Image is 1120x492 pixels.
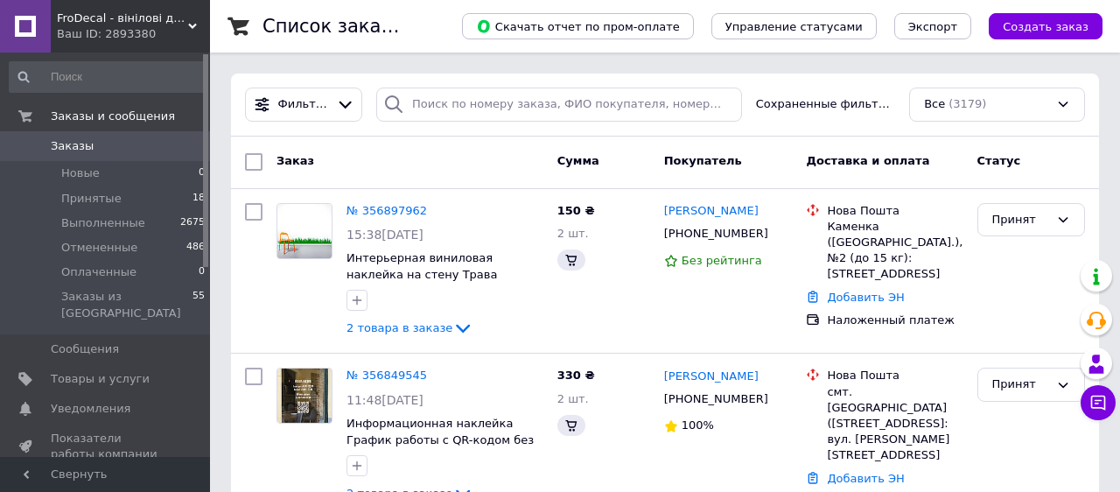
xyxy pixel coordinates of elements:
span: 0 [199,264,205,280]
div: Ваш ID: 2893380 [57,26,210,42]
button: Экспорт [894,13,971,39]
span: Новые [61,165,100,181]
span: FroDecal - вінілові декоративні наклейки на стіни, скло, дзеркала [57,11,188,26]
a: Добавить ЭН [827,472,904,485]
h1: Список заказов [262,16,413,37]
span: Показатели работы компании [51,431,162,462]
span: Покупатель [664,154,742,167]
span: Заказы из [GEOGRAPHIC_DATA] [61,289,192,320]
span: Выполненные [61,215,145,231]
span: Сумма [557,154,599,167]
div: Нова Пошта [827,368,962,383]
div: Нова Пошта [827,203,962,219]
span: Экспорт [908,20,957,33]
img: Фото товару [277,204,332,258]
button: Скачать отчет по пром-оплате [462,13,694,39]
span: 55 [192,289,205,320]
span: 330 ₴ [557,369,595,382]
span: 2 шт. [557,227,589,240]
span: 150 ₴ [557,204,595,217]
span: Создать заказ [1003,20,1088,33]
div: [PHONE_NUMBER] [661,388,772,411]
a: Добавить ЭН [827,291,904,304]
input: Поиск [9,61,206,93]
a: № 356897962 [346,204,427,217]
span: 0 [199,165,205,181]
span: 2675 [180,215,205,231]
span: Фильтры [278,96,330,113]
div: Принят [992,211,1049,229]
span: Товары и услуги [51,371,150,387]
a: Информационная наклейка График работы c QR-кодом без фона [346,417,534,462]
span: Уведомления [51,401,130,417]
a: Фото товару [276,203,332,259]
span: Принятые [61,191,122,207]
a: 2 товара в заказе [346,321,473,334]
span: Заказы и сообщения [51,109,175,124]
button: Чат с покупателем [1081,385,1116,420]
span: 2 шт. [557,392,589,405]
span: Скачать отчет по пром-оплате [476,18,680,34]
span: Оплаченные [61,264,136,280]
span: Сохраненные фильтры: [756,96,895,113]
a: Фото товару [276,368,332,424]
div: Каменка ([GEOGRAPHIC_DATA].), №2 (до 15 кг): [STREET_ADDRESS] [827,219,962,283]
span: Управление статусами [725,20,863,33]
button: Создать заказ [989,13,1102,39]
span: 486 [186,240,205,256]
span: (3179) [948,97,986,110]
span: Отмененные [61,240,137,256]
span: Без рейтинга [682,254,762,267]
span: 11:48[DATE] [346,393,423,407]
button: Управление статусами [711,13,877,39]
div: смт. [GEOGRAPHIC_DATA] ([STREET_ADDRESS]: вул. [PERSON_NAME][STREET_ADDRESS] [827,384,962,464]
span: 100% [682,418,714,432]
a: Интерьерная виниловая наклейка на стену Трава (бордюр, травка, травичка, декор у плинтуса) [346,251,512,313]
input: Поиск по номеру заказа, ФИО покупателя, номеру телефона, Email, номеру накладной [376,88,742,122]
img: Фото товару [277,369,332,423]
span: Сообщения [51,341,119,357]
div: [PHONE_NUMBER] [661,222,772,245]
a: № 356849545 [346,369,427,382]
span: Заказы [51,138,94,154]
span: Статус [977,154,1021,167]
span: 18 [192,191,205,207]
span: Доставка и оплата [806,154,929,167]
span: 15:38[DATE] [346,228,423,242]
span: Все [924,96,945,113]
a: [PERSON_NAME] [664,203,759,220]
span: Заказ [276,154,314,167]
div: Наложенный платеж [827,313,962,328]
div: Принят [992,376,1049,394]
span: 2 товара в заказе [346,321,452,334]
a: Создать заказ [971,19,1102,32]
a: [PERSON_NAME] [664,369,759,385]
